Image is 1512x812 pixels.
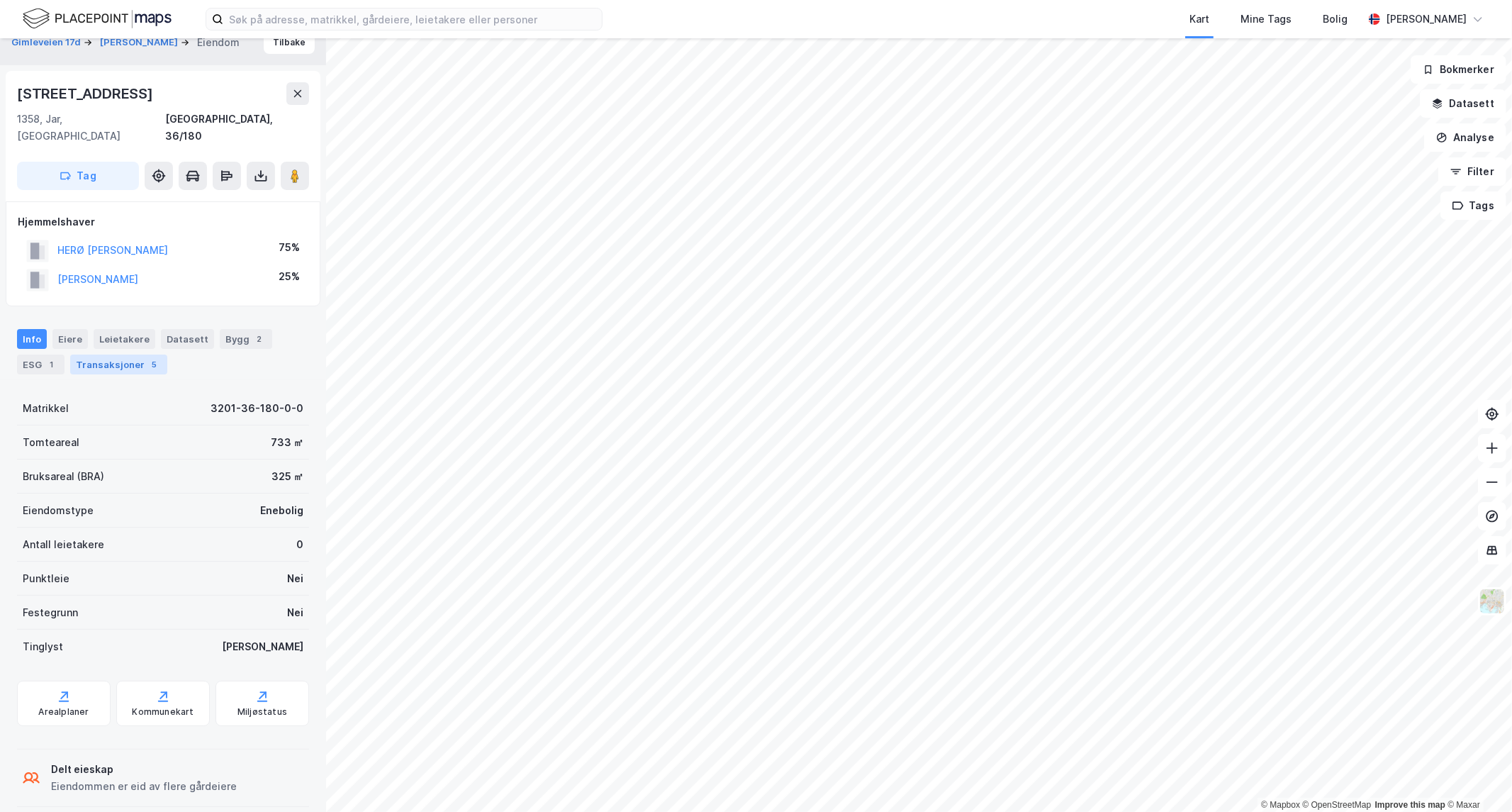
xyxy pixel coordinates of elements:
[1438,157,1506,186] button: Filter
[70,355,167,374] div: Transaksjoner
[1479,588,1506,615] img: Z
[264,31,315,54] button: Tilbake
[132,706,194,718] div: Kommunekart
[23,502,94,519] div: Eiendomstype
[1420,89,1506,118] button: Datasett
[52,329,88,349] div: Eiere
[161,329,214,349] div: Datasett
[271,468,303,485] div: 325 ㎡
[1189,11,1209,28] div: Kart
[23,400,69,417] div: Matrikkel
[1261,800,1300,810] a: Mapbox
[1441,744,1512,812] iframe: Chat Widget
[1424,123,1506,152] button: Analyse
[287,604,303,621] div: Nei
[252,332,267,346] div: 2
[1323,11,1348,28] div: Bolig
[51,778,237,795] div: Eiendommen er eid av flere gårdeiere
[165,111,309,145] div: [GEOGRAPHIC_DATA], 36/180
[211,400,303,417] div: 3201-36-180-0-0
[38,706,89,718] div: Arealplaner
[1441,744,1512,812] div: Kontrollprogram for chat
[147,357,162,372] div: 5
[17,162,139,190] button: Tag
[296,536,303,553] div: 0
[17,355,65,374] div: ESG
[100,35,181,50] button: [PERSON_NAME]
[223,9,602,30] input: Søk på adresse, matrikkel, gårdeiere, leietakere eller personer
[17,82,156,105] div: [STREET_ADDRESS]
[1241,11,1292,28] div: Mine Tags
[279,268,300,285] div: 25%
[1303,800,1372,810] a: OpenStreetMap
[23,434,79,451] div: Tomteareal
[1375,800,1445,810] a: Improve this map
[17,111,165,145] div: 1358, Jar, [GEOGRAPHIC_DATA]
[220,329,272,349] div: Bygg
[1411,55,1506,84] button: Bokmerker
[23,638,63,655] div: Tinglyst
[197,34,240,51] div: Eiendom
[11,35,84,50] button: Gimleveien 17d
[260,502,303,519] div: Enebolig
[1386,11,1467,28] div: [PERSON_NAME]
[23,570,69,587] div: Punktleie
[51,761,237,778] div: Delt eieskap
[1440,191,1506,220] button: Tags
[23,6,172,31] img: logo.f888ab2527a4732fd821a326f86c7f29.svg
[18,213,308,230] div: Hjemmelshaver
[23,536,104,553] div: Antall leietakere
[287,570,303,587] div: Nei
[271,434,303,451] div: 733 ㎡
[237,706,287,718] div: Miljøstatus
[279,239,300,256] div: 75%
[23,468,104,485] div: Bruksareal (BRA)
[17,329,47,349] div: Info
[23,604,78,621] div: Festegrunn
[94,329,155,349] div: Leietakere
[222,638,303,655] div: [PERSON_NAME]
[45,357,59,372] div: 1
